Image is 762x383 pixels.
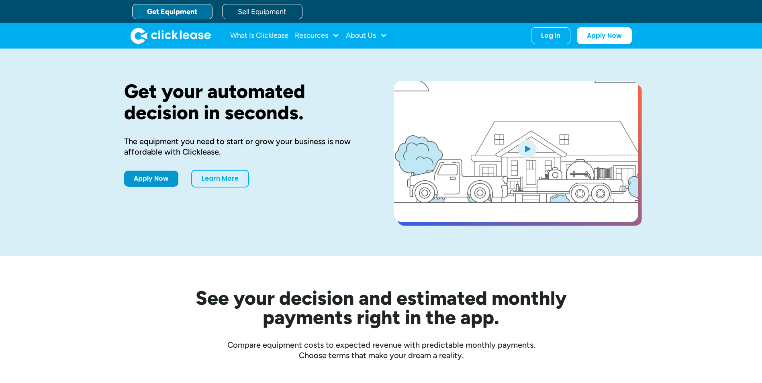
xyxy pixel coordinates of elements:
[131,28,211,44] a: home
[346,28,387,44] div: About Us
[295,28,339,44] div: Resources
[541,32,560,40] div: Log In
[191,170,249,187] a: Learn More
[222,4,302,19] a: Sell Equipment
[394,81,638,222] a: open lightbox
[124,171,178,187] a: Apply Now
[132,4,212,19] a: Get Equipment
[156,288,606,327] h2: See your decision and estimated monthly payments right in the app.
[230,28,288,44] a: What Is Clicklease
[577,27,632,44] a: Apply Now
[124,136,368,157] div: The equipment you need to start or grow your business is now affordable with Clicklease.
[124,340,638,361] div: Compare equipment costs to expected revenue with predictable monthly payments. Choose terms that ...
[516,137,538,160] img: Blue play button logo on a light blue circular background
[131,28,211,44] img: Clicklease logo
[124,81,368,123] h1: Get your automated decision in seconds.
